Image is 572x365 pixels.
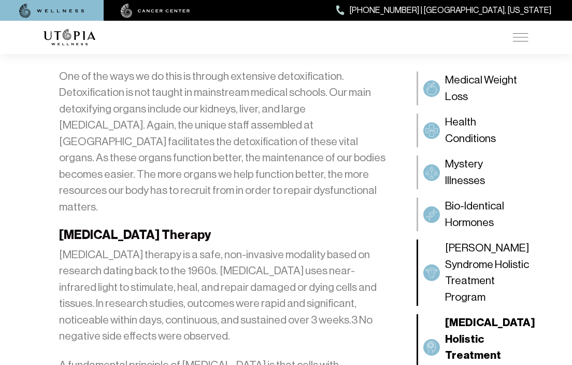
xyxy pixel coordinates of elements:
[425,208,438,221] img: Bio-Identical Hormones
[425,124,438,137] img: Health Conditions
[59,247,389,345] p: [MEDICAL_DATA] therapy is a safe, non-invasive modality based on research dating back to the 1960...
[425,82,438,95] img: Medical Weight Loss
[425,341,438,354] img: Dementia Holistic Treatment Program
[513,33,528,41] img: icon-hamburger
[445,156,523,189] span: Mystery Illnesses
[417,240,528,306] a: Sjögren’s Syndrome Holistic Treatment Program[PERSON_NAME] Syndrome Holistic Treatment Program
[417,114,528,147] a: Health ConditionsHealth Conditions
[59,228,211,242] strong: [MEDICAL_DATA] Therapy
[121,4,190,18] img: cancer center
[445,240,529,305] span: [PERSON_NAME] Syndrome Holistic Treatment Program
[417,72,528,105] a: Medical Weight LossMedical Weight Loss
[336,4,551,17] a: [PHONE_NUMBER] | [GEOGRAPHIC_DATA], [US_STATE]
[425,166,438,179] img: Mystery Illnesses
[417,156,528,189] a: Mystery IllnessesMystery Illnesses
[445,198,523,231] span: Bio-Identical Hormones
[350,4,551,17] span: [PHONE_NUMBER] | [GEOGRAPHIC_DATA], [US_STATE]
[445,114,523,147] span: Health Conditions
[417,198,528,231] a: Bio-Identical HormonesBio-Identical Hormones
[44,29,95,46] img: logo
[425,266,438,279] img: Sjögren’s Syndrome Holistic Treatment Program
[59,68,389,216] p: One of the ways we do this is through extensive detoxification. Detoxification is not taught in m...
[19,4,84,18] img: wellness
[445,72,523,105] span: Medical Weight Loss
